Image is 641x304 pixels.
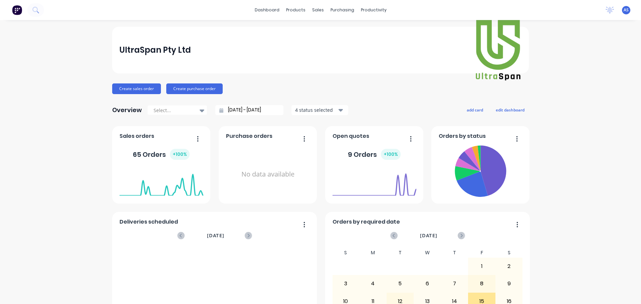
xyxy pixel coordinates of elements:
div: sales [309,5,327,15]
div: S [332,248,360,258]
div: 9 Orders [348,149,401,160]
div: + 100 % [381,149,401,160]
span: Sales orders [120,132,154,140]
button: edit dashboard [491,105,529,114]
div: 5 [387,275,414,292]
div: T [387,248,414,258]
div: 9 [496,275,522,292]
button: 4 status selected [291,105,348,115]
div: 4 status selected [295,106,337,113]
div: F [468,248,495,258]
span: Purchase orders [226,132,272,140]
div: products [283,5,309,15]
span: [DATE] [207,232,224,239]
div: productivity [358,5,390,15]
div: 8 [468,275,495,292]
div: 4 [360,275,386,292]
div: UltraSpan Pty Ltd [120,43,191,57]
div: S [495,248,523,258]
div: purchasing [327,5,358,15]
div: Overview [112,103,142,117]
img: UltraSpan Pty Ltd [475,18,521,82]
div: 2 [496,258,522,275]
div: W [414,248,441,258]
img: Factory [12,5,22,15]
div: T [441,248,468,258]
div: No data available [226,143,310,206]
span: Open quotes [333,132,369,140]
button: Create sales order [112,83,161,94]
div: 3 [333,275,359,292]
a: dashboard [251,5,283,15]
button: add card [462,105,487,114]
span: [DATE] [420,232,437,239]
div: 7 [441,275,468,292]
div: 65 Orders [133,149,190,160]
div: M [359,248,387,258]
div: 6 [414,275,441,292]
span: AS [624,7,629,13]
span: Orders by status [439,132,486,140]
button: Create purchase order [166,83,223,94]
div: + 100 % [170,149,190,160]
div: 1 [468,258,495,275]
